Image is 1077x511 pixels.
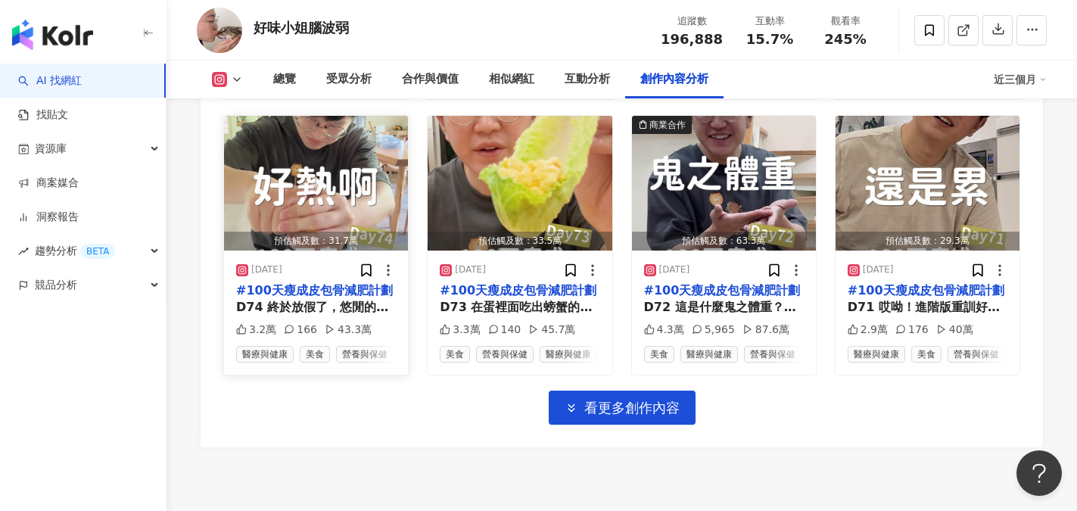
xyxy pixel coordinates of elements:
[284,322,317,338] div: 166
[632,232,816,251] div: 預估觸及數：63.3萬
[489,70,534,89] div: 相似網紅
[18,176,79,191] a: 商案媒合
[80,244,115,259] div: BETA
[18,107,68,123] a: 找貼文
[584,400,680,416] span: 看更多創作內容
[565,70,610,89] div: 互動分析
[824,32,867,47] span: 245%
[692,322,735,338] div: 5,965
[540,346,597,363] span: 醫療與健康
[936,322,973,338] div: 40萬
[224,232,408,251] div: 預估觸及數：31.7萬
[632,116,816,251] img: post-image
[300,346,330,363] span: 美食
[251,263,282,276] div: [DATE]
[848,300,1001,382] span: D71 哎呦！進階版重訓好像可以喔？ 大家好我阿斷啦 這系列影片 是一個生活紀錄與實驗、挑戰 大家有減重需求 請尋求專業人士建議👍
[863,263,894,276] div: [DATE]
[428,232,612,251] div: 預估觸及數：33.5萬
[549,391,696,425] button: 看更多創作內容
[948,346,1005,363] span: 營養與保健
[661,14,723,29] div: 追蹤數
[35,132,67,166] span: 資源庫
[18,210,79,225] a: 洞察報告
[848,322,888,338] div: 2.9萬
[632,116,816,251] button: 商業合作預估觸及數：63.3萬
[528,322,575,338] div: 45.7萬
[440,322,480,338] div: 3.3萬
[428,116,612,251] img: post-image
[236,346,294,363] span: 醫療與健康
[836,116,1019,251] img: post-image
[236,283,393,298] mark: #100天瘦成皮包骨減肥計劃
[644,346,674,363] span: 美食
[326,70,372,89] div: 受眾分析
[476,346,534,363] span: 營養與保健
[661,31,723,47] span: 196,888
[659,263,690,276] div: [DATE]
[236,300,390,382] span: D74 終於放假了，悠閒的一天 🥹 大家好我阿斷啦 這系列影片 是一個生活紀錄與實驗、挑戰 大家有減重需求 請尋求專業人士建議👍
[18,246,29,257] span: rise
[254,18,349,37] div: 好味小姐腦波弱
[836,116,1019,251] button: 預估觸及數：29.3萬
[35,268,77,302] span: 競品分析
[273,70,296,89] div: 總覽
[488,322,521,338] div: 140
[236,322,276,338] div: 3.2萬
[325,322,372,338] div: 43.3萬
[455,263,486,276] div: [DATE]
[911,346,942,363] span: 美食
[848,283,1004,298] mark: #100天瘦成皮包骨減肥計劃
[18,73,82,89] a: searchAI 找網紅
[644,283,801,298] mark: #100天瘦成皮包骨減肥計劃
[817,14,874,29] div: 觀看率
[680,346,738,363] span: 醫療與健康
[994,67,1047,92] div: 近三個月
[746,32,793,47] span: 15.7%
[848,346,905,363] span: 醫療與健康
[640,70,708,89] div: 創作內容分析
[742,322,789,338] div: 87.6萬
[644,322,684,338] div: 4.3萬
[440,346,470,363] span: 美食
[895,322,929,338] div: 176
[644,300,802,450] span: D72 這是什麼鬼之體重？！ 來來來，直接抽兩件小時脆脆的惡鬼下班T恤 即日起在此影片留言＋公開限動分享 7/7 抽出兩位～得獎者（在限動公布喔！） 大家好我阿斷啦 這系列影片 是一個生活紀錄與...
[649,117,686,132] div: 商業合作
[402,70,459,89] div: 合作與價值
[428,116,612,251] button: 預估觸及數：33.5萬
[35,234,115,268] span: 趨勢分析
[440,300,593,382] span: D73 在蛋裡面吃出螃蟹的味道好神啊！！ 大家好我阿斷啦 這系列影片 是一個生活紀錄與實驗、挑戰 大家有減重需求 請尋求專業人士建議👍
[836,232,1019,251] div: 預估觸及數：29.3萬
[1016,450,1062,496] iframe: Help Scout Beacon - Open
[12,20,93,50] img: logo
[440,283,596,298] mark: #100天瘦成皮包骨減肥計劃
[336,346,394,363] span: 營養與保健
[197,8,242,53] img: KOL Avatar
[224,116,408,251] img: post-image
[224,116,408,251] button: 預估觸及數：31.7萬
[744,346,802,363] span: 營養與保健
[741,14,798,29] div: 互動率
